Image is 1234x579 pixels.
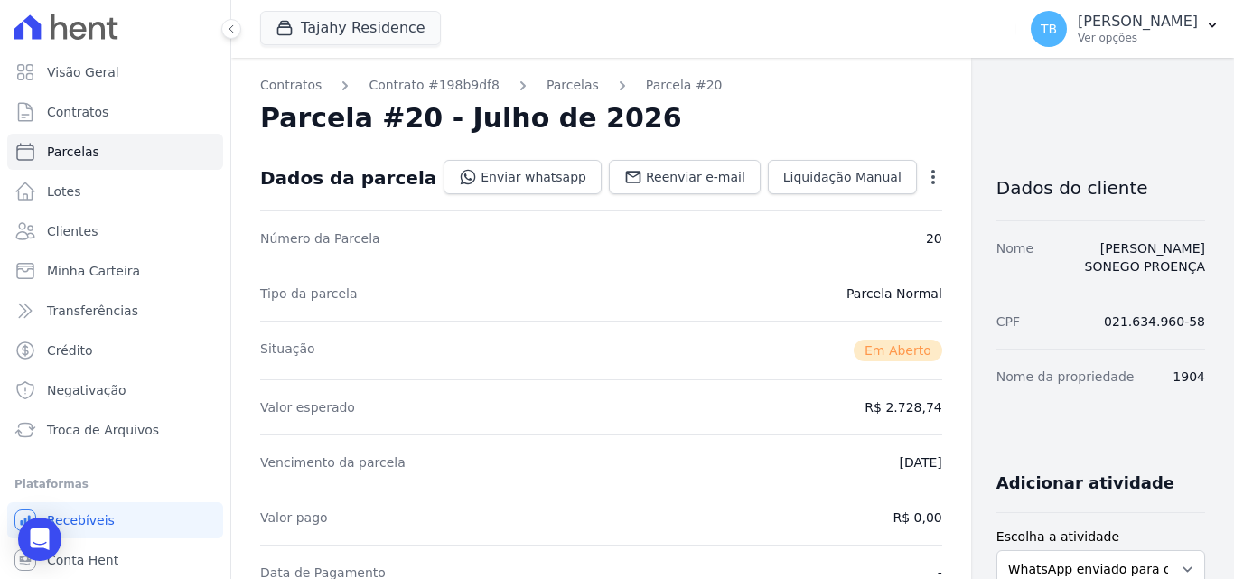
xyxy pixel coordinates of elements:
[1078,13,1198,31] p: [PERSON_NAME]
[260,167,436,189] div: Dados da parcela
[1016,4,1234,54] button: TB [PERSON_NAME] Ver opções
[1104,313,1205,331] dd: 021.634.960-58
[7,213,223,249] a: Clientes
[865,398,941,416] dd: R$ 2.728,74
[893,509,942,527] dd: R$ 0,00
[47,341,93,360] span: Crédito
[47,143,99,161] span: Parcelas
[1085,241,1205,274] a: [PERSON_NAME] SONEGO PROENÇA
[783,168,902,186] span: Liquidação Manual
[7,173,223,210] a: Lotes
[7,54,223,90] a: Visão Geral
[369,76,500,95] a: Contrato #198b9df8
[7,542,223,578] a: Conta Hent
[926,229,942,247] dd: 20
[547,76,599,95] a: Parcelas
[7,332,223,369] a: Crédito
[260,229,380,247] dt: Número da Parcela
[846,285,942,303] dd: Parcela Normal
[7,502,223,538] a: Recebíveis
[768,160,917,194] a: Liquidação Manual
[260,76,322,95] a: Contratos
[47,551,118,569] span: Conta Hent
[996,313,1020,331] dt: CPF
[260,340,315,361] dt: Situação
[1041,23,1057,35] span: TB
[646,168,745,186] span: Reenviar e-mail
[260,509,328,527] dt: Valor pago
[47,222,98,240] span: Clientes
[996,177,1205,199] h3: Dados do cliente
[1078,31,1198,45] p: Ver opções
[47,262,140,280] span: Minha Carteira
[996,368,1135,386] dt: Nome da propriedade
[7,372,223,408] a: Negativação
[14,473,216,495] div: Plataformas
[47,511,115,529] span: Recebíveis
[646,76,723,95] a: Parcela #20
[18,518,61,561] div: Open Intercom Messenger
[854,340,942,361] span: Em Aberto
[260,11,441,45] button: Tajahy Residence
[609,160,761,194] a: Reenviar e-mail
[996,472,1174,494] h3: Adicionar atividade
[7,293,223,329] a: Transferências
[47,381,126,399] span: Negativação
[7,94,223,130] a: Contratos
[996,528,1205,546] label: Escolha a atividade
[260,285,358,303] dt: Tipo da parcela
[996,239,1033,275] dt: Nome
[47,302,138,320] span: Transferências
[7,253,223,289] a: Minha Carteira
[444,160,602,194] a: Enviar whatsapp
[260,453,406,472] dt: Vencimento da parcela
[260,398,355,416] dt: Valor esperado
[7,412,223,448] a: Troca de Arquivos
[899,453,941,472] dd: [DATE]
[260,102,682,135] h2: Parcela #20 - Julho de 2026
[47,421,159,439] span: Troca de Arquivos
[47,103,108,121] span: Contratos
[260,76,942,95] nav: Breadcrumb
[1173,368,1205,386] dd: 1904
[47,63,119,81] span: Visão Geral
[47,182,81,201] span: Lotes
[7,134,223,170] a: Parcelas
